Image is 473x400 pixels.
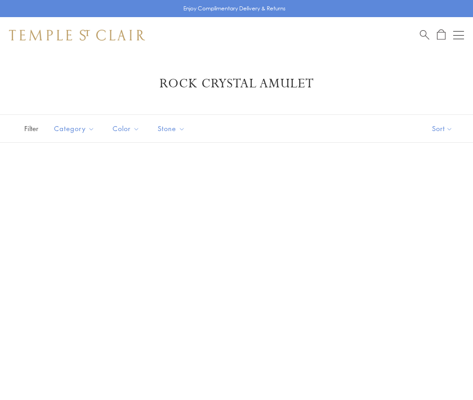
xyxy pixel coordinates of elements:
[9,30,145,41] img: Temple St. Clair
[47,118,101,139] button: Category
[437,29,446,41] a: Open Shopping Bag
[412,115,473,142] button: Show sort by
[108,123,146,134] span: Color
[50,123,101,134] span: Category
[23,76,450,92] h1: Rock Crystal Amulet
[420,29,429,41] a: Search
[183,4,286,13] p: Enjoy Complimentary Delivery & Returns
[106,118,146,139] button: Color
[151,118,192,139] button: Stone
[453,30,464,41] button: Open navigation
[153,123,192,134] span: Stone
